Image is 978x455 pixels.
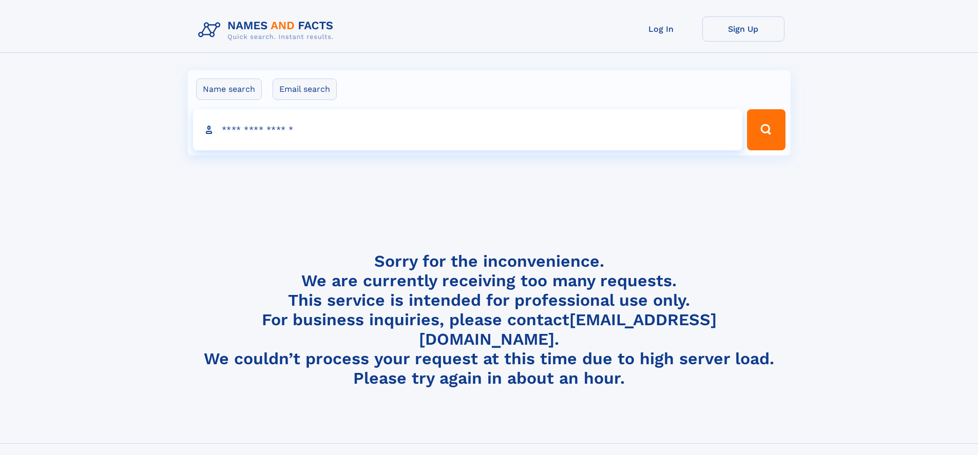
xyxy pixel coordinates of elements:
[620,16,702,42] a: Log In
[194,16,342,44] img: Logo Names and Facts
[194,251,784,388] h4: Sorry for the inconvenience. We are currently receiving too many requests. This service is intend...
[747,109,785,150] button: Search Button
[273,78,337,100] label: Email search
[193,109,743,150] input: search input
[702,16,784,42] a: Sign Up
[419,310,717,349] a: [EMAIL_ADDRESS][DOMAIN_NAME]
[196,78,262,100] label: Name search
